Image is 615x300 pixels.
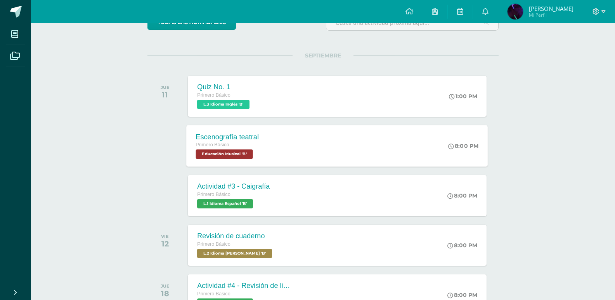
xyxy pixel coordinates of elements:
[196,142,229,147] span: Primero Básico
[197,282,290,290] div: Actividad #4 - Revisión de libro
[197,249,272,258] span: L.2 Idioma Maya Kaqchikel 'B'
[196,149,253,159] span: Educación Musical 'B'
[197,192,230,197] span: Primero Básico
[197,291,230,297] span: Primero Básico
[196,133,259,141] div: Escenografía teatral
[161,289,170,298] div: 18
[197,199,253,208] span: L.1 Idioma Español 'B'
[529,5,573,12] span: [PERSON_NAME]
[161,283,170,289] div: JUE
[447,242,477,249] div: 8:00 PM
[529,12,573,18] span: Mi Perfil
[197,92,230,98] span: Primero Básico
[161,234,169,239] div: VIE
[293,52,353,59] span: SEPTIEMBRE
[197,83,251,91] div: Quiz No. 1
[508,4,523,19] img: 1e13d0fc83288b33355647aa974a218e.png
[161,90,170,99] div: 11
[449,93,477,100] div: 1:00 PM
[161,239,169,248] div: 12
[197,182,270,191] div: Actividad #3 - Caigrafía
[447,192,477,199] div: 8:00 PM
[447,291,477,298] div: 8:00 PM
[197,232,274,240] div: Revisión de cuaderno
[449,142,479,149] div: 8:00 PM
[197,241,230,247] span: Primero Básico
[197,100,249,109] span: L.3 Idioma Inglés 'B'
[161,85,170,90] div: JUE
